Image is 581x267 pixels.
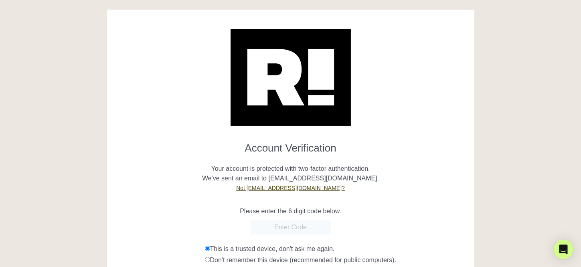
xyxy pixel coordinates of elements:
[231,29,351,126] img: Retention.com
[113,206,468,216] p: Please enter the 6 digit code below.
[251,220,331,235] input: Enter Code
[554,240,573,259] div: Open Intercom Messenger
[205,244,468,254] div: This is a trusted device, don't ask me again.
[113,136,468,154] h1: Account Verification
[113,154,468,193] p: Your account is protected with two-factor authentication. We've sent an email to [EMAIL_ADDRESS][...
[236,185,345,191] a: Not [EMAIL_ADDRESS][DOMAIN_NAME]?
[205,255,468,265] div: Don't remember this device (recommended for public computers).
